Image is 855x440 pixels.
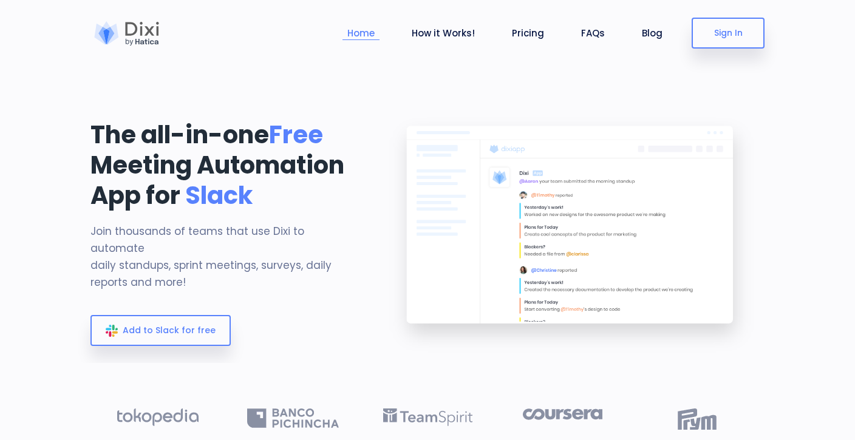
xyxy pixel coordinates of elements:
[379,106,765,363] img: landing-banner
[407,26,480,40] a: How it Works!
[106,325,118,337] img: slack_icon_color.svg
[507,26,549,40] a: Pricing
[576,26,610,40] a: FAQs
[692,18,765,49] a: Sign In
[123,324,216,336] span: Add to Slack for free
[637,26,667,40] a: Blog
[185,178,253,212] span: Slack
[90,315,231,346] a: Add to Slack for free
[269,118,323,152] span: Free
[90,120,361,211] h1: The all-in-one Meeting Automation App for
[90,223,361,291] p: Join thousands of teams that use Dixi to automate daily standups, sprint meetings, surveys, daily...
[342,26,380,40] a: Home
